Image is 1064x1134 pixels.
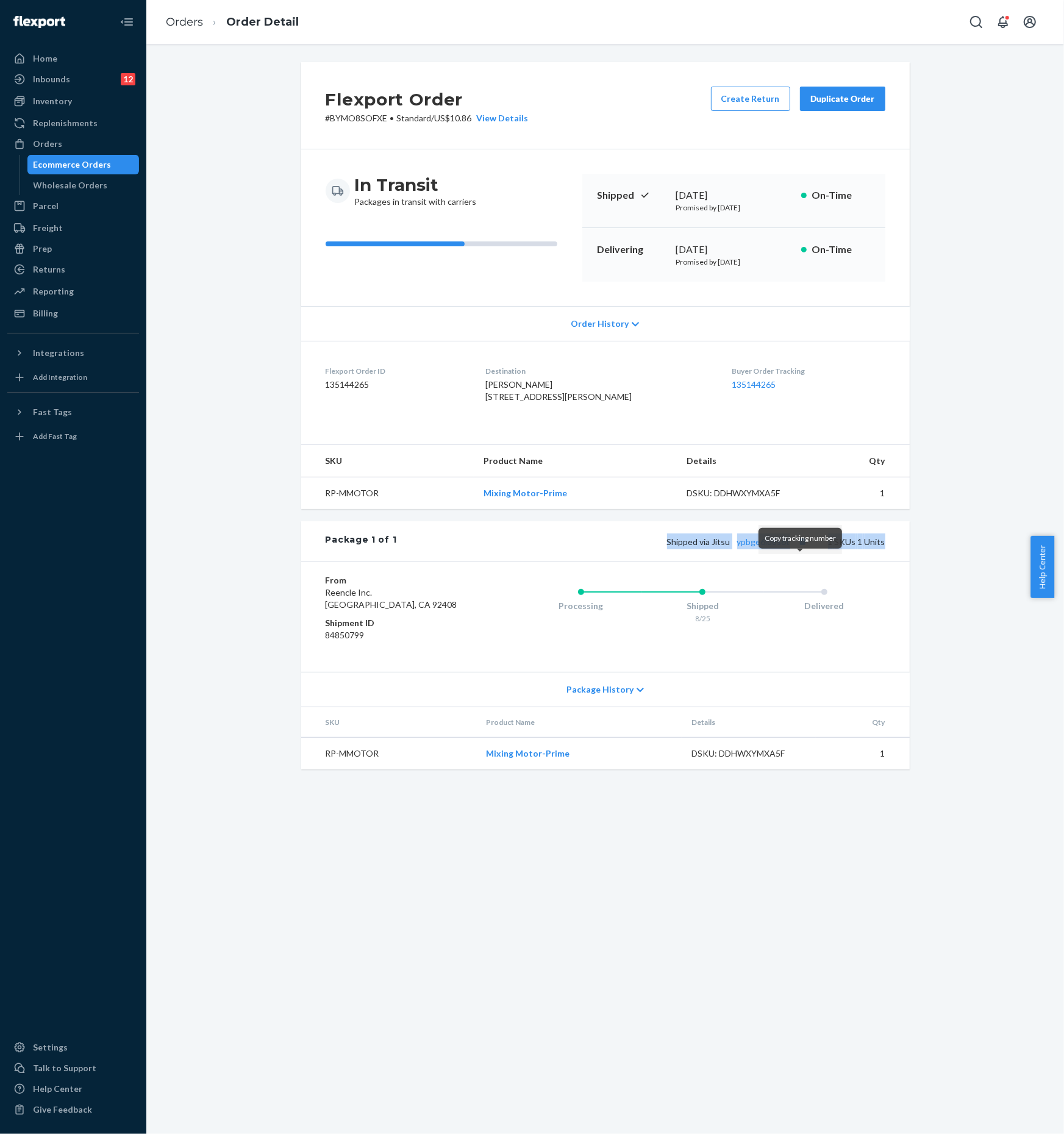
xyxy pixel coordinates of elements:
[711,87,790,111] button: Create Return
[676,257,791,267] p: Promised by [DATE]
[226,15,299,29] a: Order Detail
[33,95,72,107] div: Inventory
[810,93,875,105] div: Duplicate Order
[7,134,139,154] a: Orders
[33,52,57,65] div: Home
[7,49,139,68] a: Home
[667,537,811,547] span: Shipped via Jitsu
[520,600,642,612] div: Processing
[641,613,763,624] div: 8/25
[641,600,763,612] div: Shipped
[737,537,790,547] a: ypbge6ld8s6t
[34,159,112,171] div: Ecommerce Orders
[800,87,885,111] button: Duplicate Order
[33,285,74,298] div: Reporting
[7,91,139,111] a: Inventory
[301,738,476,770] td: RP-MMOTOR
[355,174,477,196] h3: In Transit
[34,179,108,191] div: Wholesale Orders
[7,368,139,387] a: Add Integration
[355,174,477,208] div: Packages in transit with carriers
[33,1062,96,1074] div: Talk to Support
[485,366,712,376] dt: Destination
[33,117,98,129] div: Replenishments
[597,188,666,202] p: Shipped
[7,196,139,216] a: Parcel
[33,307,58,319] div: Billing
[326,379,466,391] dd: 135144265
[397,113,432,123] span: Standard
[7,427,139,446] a: Add Fast Tag
[27,155,140,174] a: Ecommerce Orders
[566,683,634,696] span: Package History
[121,73,135,85] div: 12
[7,113,139,133] a: Replenishments
[7,1058,139,1078] a: Talk to Support
[476,707,682,738] th: Product Name
[326,574,471,587] dt: From
[33,263,65,276] div: Returns
[7,402,139,422] button: Fast Tags
[964,10,988,34] button: Open Search Box
[27,176,140,195] a: Wholesale Orders
[812,243,871,257] p: On-Time
[687,487,801,499] div: DSKU: DDHWXYMXA5F
[7,260,139,279] a: Returns
[301,477,474,510] td: RP-MMOTOR
[7,1100,139,1119] button: Give Feedback
[33,372,87,382] div: Add Integration
[677,445,811,477] th: Details
[33,347,84,359] div: Integrations
[691,747,806,760] div: DSKU: DDHWXYMXA5F
[301,707,476,738] th: SKU
[676,188,791,202] div: [DATE]
[816,738,910,770] td: 1
[571,318,629,330] span: Order History
[732,366,885,376] dt: Buyer Order Tracking
[763,600,885,612] div: Delivered
[811,445,910,477] th: Qty
[816,707,910,738] th: Qty
[484,488,567,498] a: Mixing Motor-Prime
[33,243,52,255] div: Prep
[33,222,63,234] div: Freight
[396,533,885,549] div: 1 SKUs 1 Units
[597,243,666,257] p: Delivering
[166,15,203,29] a: Orders
[33,138,62,150] div: Orders
[326,629,471,641] dd: 84850799
[301,445,474,477] th: SKU
[390,113,395,123] span: •
[7,70,139,89] a: Inbounds12
[812,188,871,202] p: On-Time
[7,239,139,259] a: Prep
[156,4,309,40] ol: breadcrumbs
[7,218,139,238] a: Freight
[682,707,816,738] th: Details
[472,112,529,124] button: View Details
[676,243,791,257] div: [DATE]
[33,73,70,85] div: Inbounds
[7,282,139,301] a: Reporting
[115,10,139,34] button: Close Navigation
[33,200,59,212] div: Parcel
[1018,10,1042,34] button: Open account menu
[326,87,529,112] h2: Flexport Order
[486,748,569,758] a: Mixing Motor-Prime
[7,1079,139,1099] a: Help Center
[7,343,139,363] button: Integrations
[326,587,457,610] span: Reencle Inc. [GEOGRAPHIC_DATA], CA 92408
[326,112,529,124] p: # BYMO8SOFXE / US$10.86
[33,1104,92,1116] div: Give Feedback
[676,202,791,213] p: Promised by [DATE]
[7,304,139,323] a: Billing
[326,366,466,376] dt: Flexport Order ID
[765,533,836,543] span: Copy tracking number
[326,617,471,629] dt: Shipment ID
[326,533,397,549] div: Package 1 of 1
[33,406,72,418] div: Fast Tags
[1030,536,1054,598] button: Help Center
[33,431,77,441] div: Add Fast Tag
